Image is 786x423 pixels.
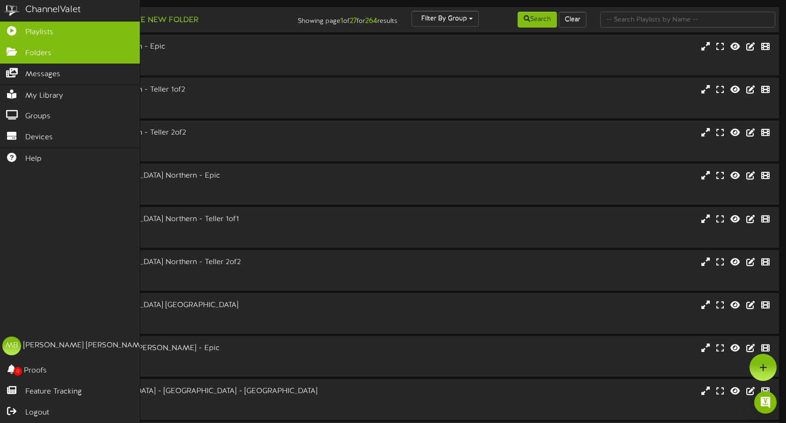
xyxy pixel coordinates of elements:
div: AZ - 145 - Queen Creek [PERSON_NAME] - Epic [37,343,335,354]
input: -- Search Playlists by Name -- [600,12,775,28]
div: # 876 [37,60,335,68]
div: AZ - 056 - [GEOGRAPHIC_DATA] Northern - Teller 2of2 [37,257,335,268]
div: AZ - 056 - [GEOGRAPHIC_DATA] Northern - Epic [37,171,335,181]
div: Landscape ( 16:9 ) [37,397,335,405]
strong: 27 [350,17,357,25]
div: Landscape ( 16:9 ) [37,311,335,319]
button: Search [518,12,557,28]
div: ChannelValet [25,3,81,17]
span: 0 [14,367,22,376]
div: # 5652 [37,319,335,327]
div: # 875 [37,276,335,284]
div: # 3413 [37,362,335,370]
span: Messages [25,69,60,80]
div: Open Intercom Messenger [754,391,777,414]
div: # 3458 [37,405,335,413]
div: AZ - 056 - [GEOGRAPHIC_DATA] [GEOGRAPHIC_DATA] [37,300,335,311]
div: AZ - 033 - Mesa Southern - Epic [37,42,335,52]
strong: 264 [365,17,377,25]
div: Landscape ( 16:9 ) [37,52,335,60]
div: Landscape ( 16:9 ) [37,267,335,275]
div: AZ - 056 - [GEOGRAPHIC_DATA] Northern - Teller 1of1 [37,214,335,225]
span: Groups [25,111,50,122]
span: My Library [25,91,63,101]
div: # 870 [37,103,335,111]
div: Showing page of for results [279,11,404,27]
div: Landscape ( 16:9 ) [37,181,335,189]
button: Create New Folder [108,14,201,26]
div: # 871 [37,146,335,154]
div: AZ - 033 - Mesa Southern - Teller 1of2 [37,85,335,95]
strong: 1 [340,17,343,25]
div: AZ - 033 - Mesa Southern - Teller 2of2 [37,128,335,138]
span: Help [25,154,42,165]
div: # 5649 [37,189,335,197]
span: Proofs [24,366,47,376]
div: [PERSON_NAME] [PERSON_NAME] [23,340,146,351]
div: Landscape ( 16:9 ) [37,354,335,362]
button: Filter By Group [411,11,479,27]
button: Clear [559,12,586,28]
div: # 874 [37,232,335,240]
span: Playlists [25,27,53,38]
span: Folders [25,48,51,59]
span: Feature Tracking [25,387,82,397]
span: Logout [25,408,49,418]
div: Landscape ( 16:9 ) [37,95,335,103]
span: Devices [25,132,53,143]
div: AZ - 145 [GEOGRAPHIC_DATA] - [GEOGRAPHIC_DATA] - [GEOGRAPHIC_DATA] [37,386,335,397]
div: Landscape ( 16:9 ) [37,224,335,232]
div: Landscape ( 16:9 ) [37,138,335,146]
div: MB [2,337,21,355]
